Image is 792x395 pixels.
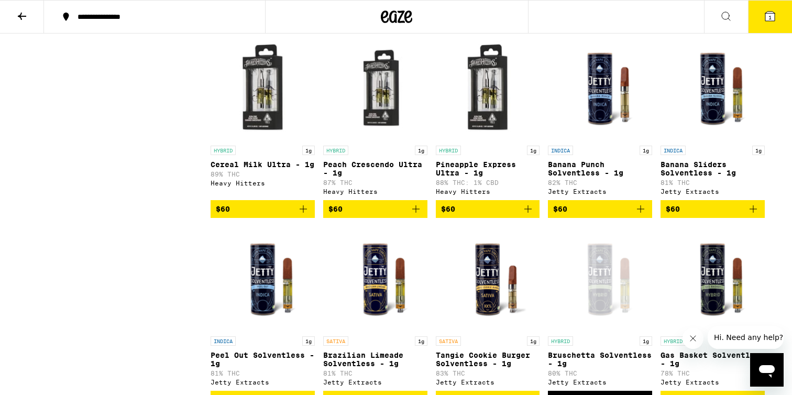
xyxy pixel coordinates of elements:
button: Add to bag [548,200,652,218]
p: 82% THC [548,179,652,186]
p: 1g [640,336,652,346]
p: 1g [302,146,315,155]
a: Open page for Gas Basket Solventless - 1g from Jetty Extracts [661,226,765,391]
button: Add to bag [661,200,765,218]
img: Jetty Extracts - Tangie Cookie Burger Solventless - 1g [436,226,540,331]
a: Open page for Pineapple Express Ultra - 1g from Heavy Hitters [436,36,540,200]
a: Open page for Peach Crescendo Ultra - 1g from Heavy Hitters [323,36,427,200]
p: Pineapple Express Ultra - 1g [436,160,540,177]
button: Add to bag [323,200,427,218]
p: HYBRID [323,146,348,155]
img: Jetty Extracts - Brazilian Limeade Solventless - 1g [323,226,427,331]
span: 1 [768,14,772,20]
img: Jetty Extracts - Gas Basket Solventless - 1g [661,226,765,331]
p: Gas Basket Solventless - 1g [661,351,765,368]
img: Heavy Hitters - Peach Crescendo Ultra - 1g [323,36,427,140]
p: Tangie Cookie Burger Solventless - 1g [436,351,540,368]
a: Open page for Cereal Milk Ultra - 1g from Heavy Hitters [211,36,315,200]
iframe: Message from company [708,326,784,349]
div: Jetty Extracts [548,188,652,195]
p: 81% THC [211,370,315,377]
iframe: Button to launch messaging window [750,353,784,387]
p: 78% THC [661,370,765,377]
p: INDICA [211,336,236,346]
p: 1g [527,146,540,155]
span: $60 [441,205,455,213]
button: 1 [748,1,792,33]
p: Cereal Milk Ultra - 1g [211,160,315,169]
p: SATIVA [323,336,348,346]
p: Bruschetta Solventless - 1g [548,351,652,368]
p: 1g [527,336,540,346]
p: 89% THC [211,171,315,178]
span: $60 [666,205,680,213]
p: HYBRID [211,146,236,155]
p: Peel Out Solventless - 1g [211,351,315,368]
a: Open page for Banana Punch Solventless - 1g from Jetty Extracts [548,36,652,200]
img: Jetty Extracts - Banana Punch Solventless - 1g [548,36,652,140]
div: Jetty Extracts [211,379,315,386]
span: $60 [328,205,343,213]
p: 1g [415,146,427,155]
a: Open page for Brazilian Limeade Solventless - 1g from Jetty Extracts [323,226,427,391]
p: INDICA [548,146,573,155]
p: HYBRID [548,336,573,346]
div: Heavy Hitters [211,180,315,186]
a: Open page for Tangie Cookie Burger Solventless - 1g from Jetty Extracts [436,226,540,391]
iframe: Close message [683,328,703,349]
div: Jetty Extracts [436,379,540,386]
p: INDICA [661,146,686,155]
div: Heavy Hitters [436,188,540,195]
div: Heavy Hitters [323,188,427,195]
span: $60 [216,205,230,213]
a: Open page for Banana Sliders Solventless - 1g from Jetty Extracts [661,36,765,200]
span: $60 [553,205,567,213]
p: 88% THC: 1% CBD [436,179,540,186]
p: Banana Punch Solventless - 1g [548,160,652,177]
a: Open page for Bruschetta Solventless - 1g from Jetty Extracts [548,226,652,391]
img: Jetty Extracts - Peel Out Solventless - 1g [211,226,315,331]
p: 80% THC [548,370,652,377]
div: Jetty Extracts [323,379,427,386]
p: 1g [640,146,652,155]
p: Banana Sliders Solventless - 1g [661,160,765,177]
img: Heavy Hitters - Cereal Milk Ultra - 1g [211,36,315,140]
img: Jetty Extracts - Banana Sliders Solventless - 1g [661,36,765,140]
p: 81% THC [661,179,765,186]
p: 1g [415,336,427,346]
p: SATIVA [436,336,461,346]
img: Heavy Hitters - Pineapple Express Ultra - 1g [436,36,540,140]
div: Jetty Extracts [661,379,765,386]
p: 1g [302,336,315,346]
div: Jetty Extracts [661,188,765,195]
p: 83% THC [436,370,540,377]
p: HYBRID [661,336,686,346]
div: Jetty Extracts [548,379,652,386]
p: 87% THC [323,179,427,186]
p: 1g [752,146,765,155]
p: 81% THC [323,370,427,377]
p: HYBRID [436,146,461,155]
button: Add to bag [436,200,540,218]
button: Add to bag [211,200,315,218]
p: Peach Crescendo Ultra - 1g [323,160,427,177]
p: Brazilian Limeade Solventless - 1g [323,351,427,368]
a: Open page for Peel Out Solventless - 1g from Jetty Extracts [211,226,315,391]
